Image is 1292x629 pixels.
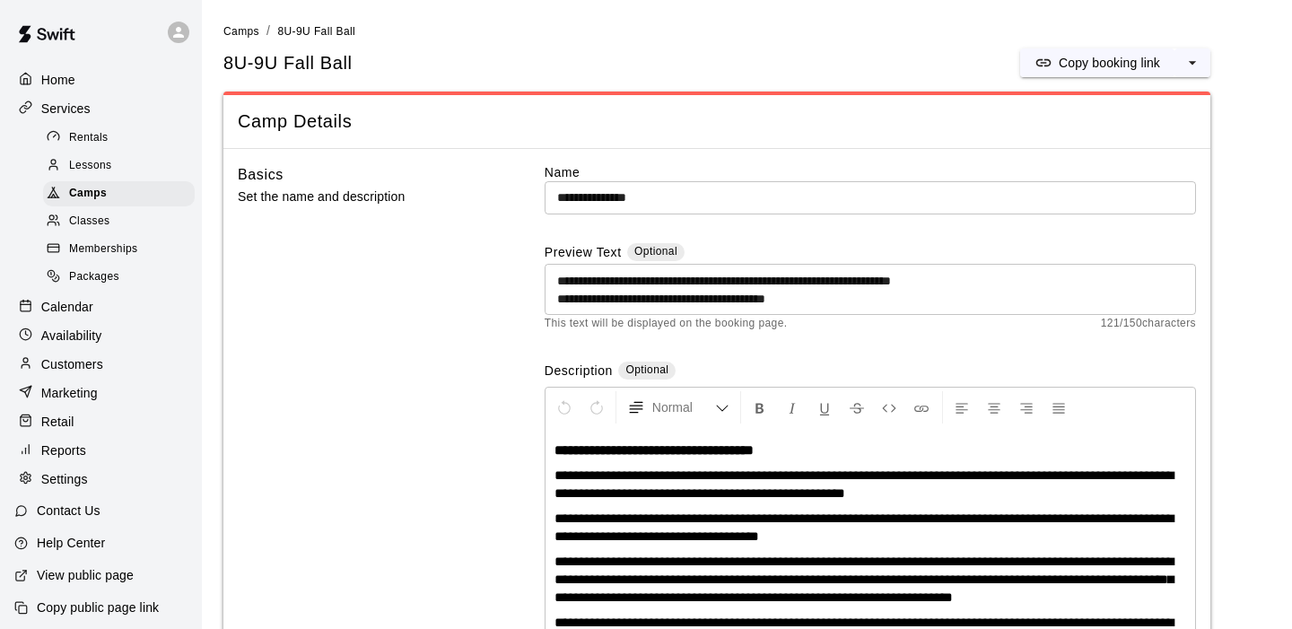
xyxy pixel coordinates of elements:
button: Left Align [947,391,977,424]
p: Copy public page link [37,598,159,616]
button: Format Underline [809,391,840,424]
span: Camps [69,185,107,203]
div: Rentals [43,126,195,151]
a: Customers [14,351,188,378]
p: Retail [41,413,74,431]
p: Availability [41,327,102,345]
span: Packages [69,268,119,286]
p: Help Center [37,534,105,552]
button: select merge strategy [1174,48,1210,77]
div: Camps [43,181,195,206]
div: Packages [43,265,195,290]
a: Classes [43,208,202,236]
span: Rentals [69,129,109,147]
span: This text will be displayed on the booking page. [545,315,788,333]
button: Right Align [1011,391,1042,424]
button: Center Align [979,391,1009,424]
button: Format Italics [777,391,807,424]
a: Retail [14,408,188,435]
p: Reports [41,441,86,459]
p: Set the name and description [238,186,487,208]
p: Copy booking link [1059,54,1160,72]
a: Services [14,95,188,122]
p: Contact Us [37,502,100,520]
button: Undo [549,391,580,424]
a: Marketing [14,380,188,406]
h6: Basics [238,163,284,187]
button: Format Strikethrough [842,391,872,424]
div: Classes [43,209,195,234]
div: split button [1020,48,1210,77]
label: Preview Text [545,243,622,264]
p: Settings [41,470,88,488]
div: Lessons [43,153,195,179]
span: Camps [223,25,259,38]
span: Lessons [69,157,112,175]
button: Insert Link [906,391,937,424]
a: Home [14,66,188,93]
a: Camps [223,23,259,38]
a: Rentals [43,124,202,152]
span: 121 / 150 characters [1101,315,1196,333]
a: Camps [43,180,202,208]
a: Settings [14,466,188,493]
button: Insert Code [874,391,904,424]
li: / [266,22,270,40]
h5: 8U-9U Fall Ball [223,51,352,75]
label: Description [545,362,613,382]
button: Redo [581,391,612,424]
span: Optional [634,245,677,258]
span: 8U-9U Fall Ball [277,25,355,38]
span: Optional [625,363,668,376]
span: Classes [69,213,109,231]
span: Camp Details [238,109,1196,134]
a: Packages [43,264,202,292]
p: Home [41,71,75,89]
button: Format Bold [745,391,775,424]
a: Calendar [14,293,188,320]
span: Memberships [69,240,137,258]
p: Marketing [41,384,98,402]
p: View public page [37,566,134,584]
span: Normal [652,398,715,416]
a: Availability [14,322,188,349]
button: Formatting Options [620,391,737,424]
button: Justify Align [1043,391,1074,424]
p: Calendar [41,298,93,316]
nav: breadcrumb [223,22,1270,41]
button: Copy booking link [1020,48,1174,77]
p: Services [41,100,91,118]
a: Reports [14,437,188,464]
a: Memberships [43,236,202,264]
p: Customers [41,355,103,373]
label: Name [545,163,1196,181]
div: Memberships [43,237,195,262]
a: Lessons [43,152,202,179]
